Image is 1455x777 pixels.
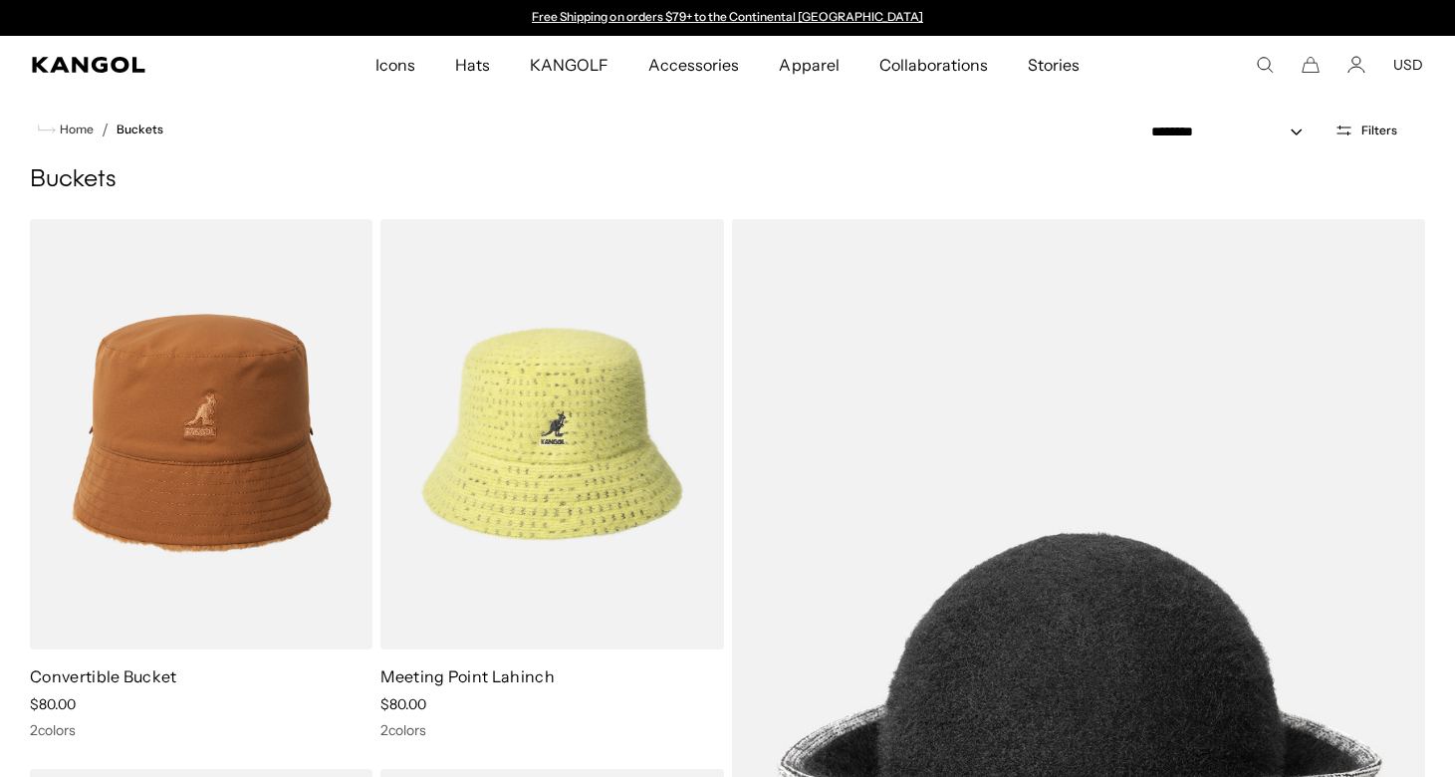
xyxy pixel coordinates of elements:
button: Open filters [1323,122,1409,139]
span: Accessories [648,36,739,94]
span: KANGOLF [530,36,608,94]
a: Collaborations [859,36,1008,94]
slideshow-component: Announcement bar [523,10,933,26]
a: Account [1347,56,1365,74]
img: Convertible Bucket [30,219,372,649]
summary: Search here [1256,56,1274,74]
a: Stories [1008,36,1099,94]
a: Convertible Bucket [30,666,177,686]
div: 2 colors [30,721,372,739]
a: Icons [356,36,435,94]
span: Home [56,123,94,136]
select: Sort by: Featured [1143,122,1323,142]
a: Apparel [759,36,858,94]
span: Stories [1028,36,1080,94]
a: Accessories [628,36,759,94]
a: Hats [435,36,510,94]
a: Meeting Point Lahinch [380,666,555,686]
a: Kangol [32,57,247,73]
a: KANGOLF [510,36,628,94]
span: Icons [375,36,415,94]
div: 1 of 2 [523,10,933,26]
a: Home [38,121,94,138]
img: Meeting Point Lahinch [380,219,723,649]
button: Cart [1302,56,1320,74]
div: Announcement [523,10,933,26]
span: Collaborations [879,36,988,94]
button: USD [1393,56,1423,74]
span: Apparel [779,36,839,94]
a: Free Shipping on orders $79+ to the Continental [GEOGRAPHIC_DATA] [532,9,923,24]
a: Buckets [117,123,163,136]
span: $80.00 [380,695,426,713]
h1: Buckets [30,165,1425,195]
div: 2 colors [380,721,723,739]
span: Hats [455,36,490,94]
span: Filters [1361,124,1397,137]
span: $80.00 [30,695,76,713]
li: / [94,118,109,141]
